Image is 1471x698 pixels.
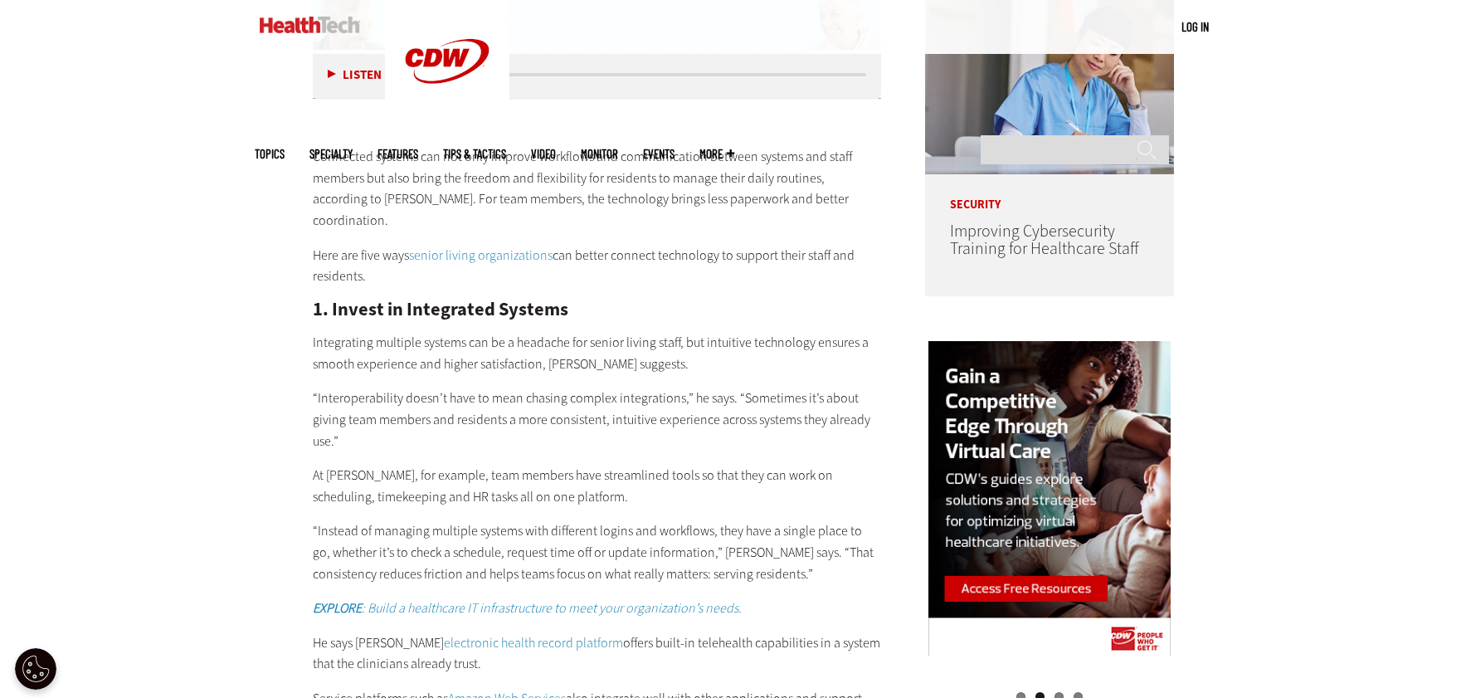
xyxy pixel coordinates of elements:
span: Specialty [309,148,353,160]
a: Tips & Tactics [443,148,506,160]
span: More [699,148,734,160]
p: He says [PERSON_NAME] offers built-in telehealth capabilities in a system that the clinicians alr... [313,632,882,675]
p: Here are five ways can better connect technology to support their staff and residents. [313,245,882,287]
a: Events [643,148,675,160]
img: virtual care right rail [928,341,1171,659]
a: Features [377,148,418,160]
a: MonITor [581,148,618,160]
a: Log in [1181,19,1209,34]
span: Topics [255,148,285,160]
strong: EXPLORE [313,599,362,617]
p: At [PERSON_NAME], for example, team members have streamlined tools so that they can work on sched... [313,465,882,507]
div: User menu [1181,18,1209,36]
p: Security [925,174,1174,211]
p: “Instead of managing multiple systems with different logins and workflows, they have a single pla... [313,520,882,584]
h2: 1. Invest in Integrated Systems [313,300,882,319]
p: Integrating multiple systems can be a headache for senior living staff, but intuitive technology ... [313,332,882,374]
img: Home [260,17,360,33]
p: Connected systems can not only improve workflows and communication between systems and staff memb... [313,146,882,231]
a: electronic health record platform [444,634,623,652]
a: CDW [385,110,509,127]
em: : Build a healthcare IT infrastructure to meet your organization’s needs. [313,599,742,617]
a: EXPLORE: Build a healthcare IT infrastructure to meet your organization’s needs. [313,599,742,617]
p: “Interoperability doesn’t have to mean chasing complex integrations,” he says. “Sometimes it’s ab... [313,388,882,452]
div: Cookie Settings [15,648,56,690]
a: senior living organizations [409,246,553,264]
a: Video [531,148,556,160]
a: Improving Cybersecurity Training for Healthcare Staff [950,220,1139,260]
button: Open Preferences [15,648,56,690]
